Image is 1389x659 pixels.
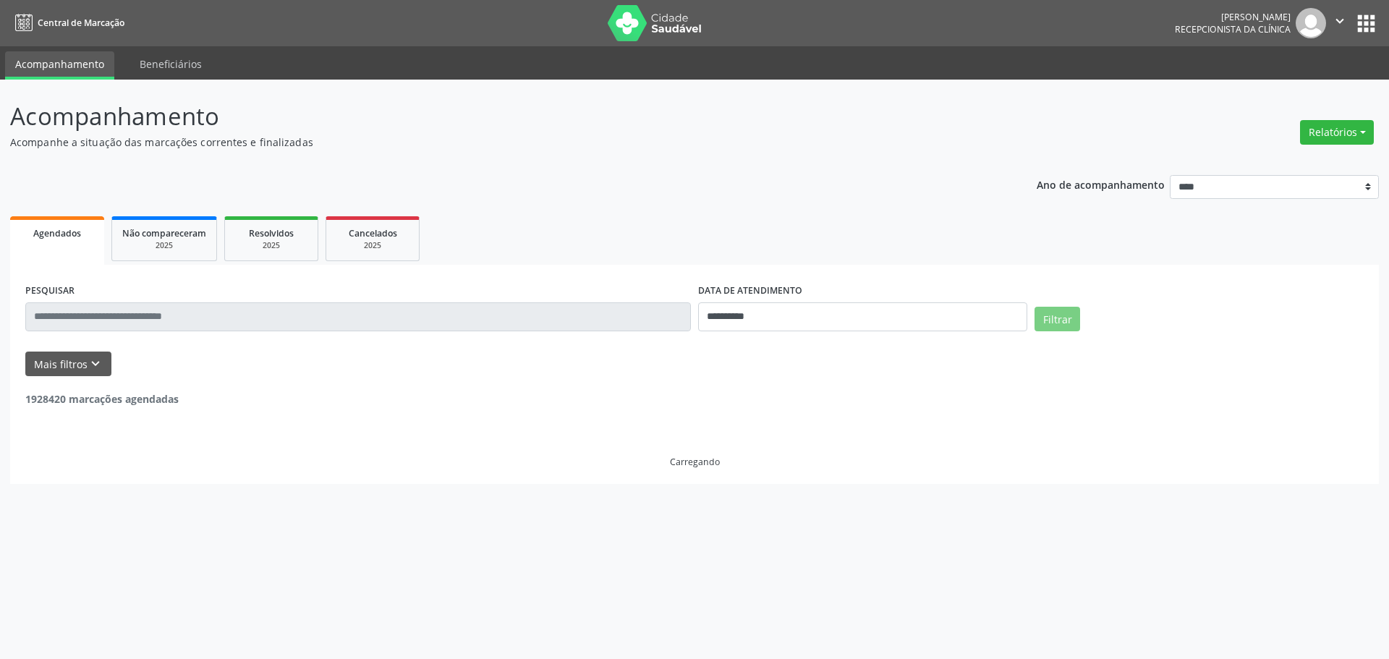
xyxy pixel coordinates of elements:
strong: 1928420 marcações agendadas [25,392,179,406]
span: Cancelados [349,227,397,239]
p: Acompanhamento [10,98,968,135]
a: Central de Marcação [10,11,124,35]
i:  [1332,13,1348,29]
a: Acompanhamento [5,51,114,80]
span: Central de Marcação [38,17,124,29]
i: keyboard_arrow_down [88,356,103,372]
button: Mais filtroskeyboard_arrow_down [25,352,111,377]
p: Acompanhe a situação das marcações correntes e finalizadas [10,135,968,150]
button: Relatórios [1300,120,1374,145]
img: img [1296,8,1326,38]
span: Não compareceram [122,227,206,239]
div: Carregando [670,456,720,468]
div: 2025 [235,240,307,251]
p: Ano de acompanhamento [1037,175,1165,193]
button: apps [1354,11,1379,36]
div: 2025 [336,240,409,251]
span: Agendados [33,227,81,239]
div: [PERSON_NAME] [1175,11,1291,23]
div: 2025 [122,240,206,251]
button: Filtrar [1035,307,1080,331]
label: DATA DE ATENDIMENTO [698,280,802,302]
span: Resolvidos [249,227,294,239]
button:  [1326,8,1354,38]
a: Beneficiários [129,51,212,77]
span: Recepcionista da clínica [1175,23,1291,35]
label: PESQUISAR [25,280,75,302]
